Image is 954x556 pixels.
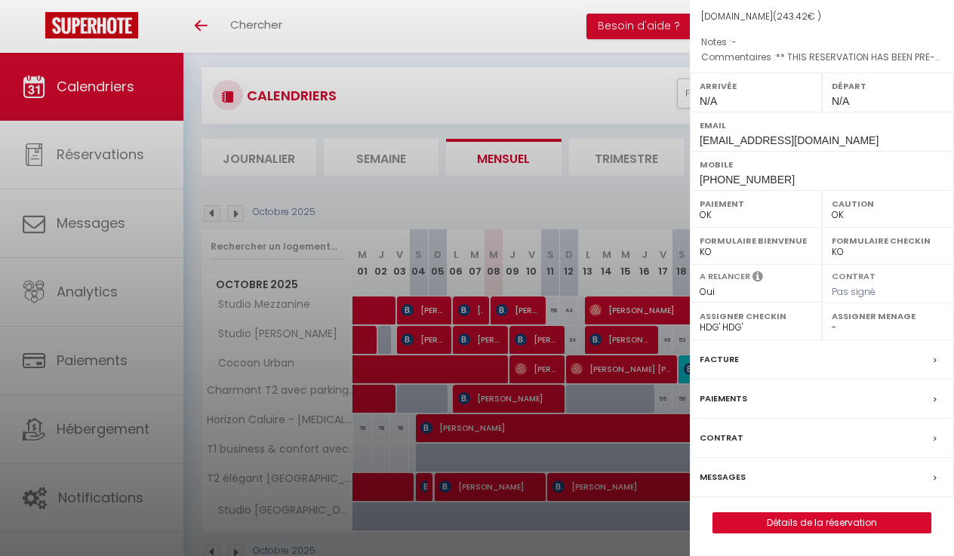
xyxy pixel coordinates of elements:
[700,430,743,446] label: Contrat
[700,157,944,172] label: Mobile
[700,391,747,407] label: Paiements
[701,50,943,65] p: Commentaires :
[700,270,750,283] label: A relancer
[752,270,763,287] i: Sélectionner OUI si vous souhaiter envoyer les séquences de messages post-checkout
[773,10,821,23] span: ( € )
[700,118,944,133] label: Email
[700,233,812,248] label: Formulaire Bienvenue
[700,196,812,211] label: Paiement
[832,78,944,94] label: Départ
[832,233,944,248] label: Formulaire Checkin
[701,35,943,50] p: Notes :
[731,35,737,48] span: -
[832,196,944,211] label: Caution
[700,78,812,94] label: Arrivée
[832,95,849,107] span: N/A
[713,513,931,533] a: Détails de la réservation
[700,95,717,107] span: N/A
[700,134,879,146] span: [EMAIL_ADDRESS][DOMAIN_NAME]
[700,469,746,485] label: Messages
[777,10,808,23] span: 243.42
[701,10,943,24] div: [DOMAIN_NAME]
[832,309,944,324] label: Assigner Menage
[712,512,931,533] button: Détails de la réservation
[700,309,812,324] label: Assigner Checkin
[700,174,795,186] span: [PHONE_NUMBER]
[832,270,876,280] label: Contrat
[700,352,739,367] label: Facture
[832,285,876,298] span: Pas signé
